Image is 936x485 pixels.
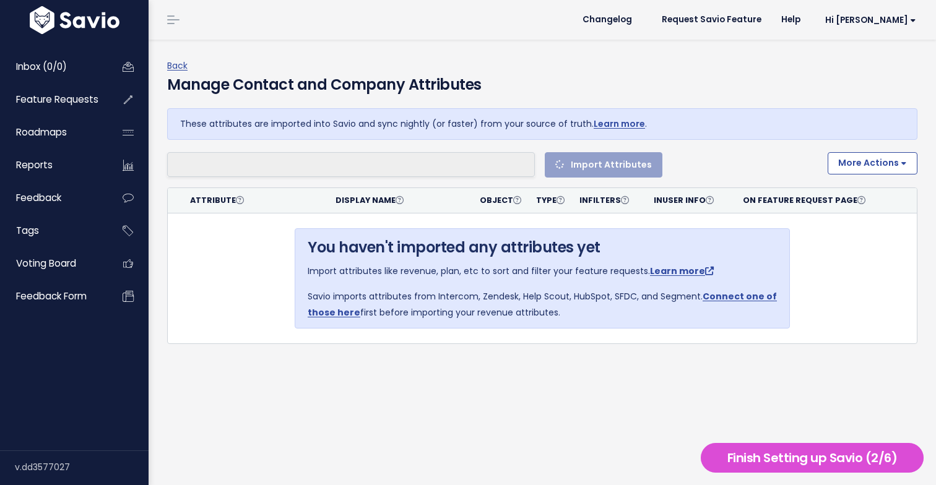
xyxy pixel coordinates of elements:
[810,11,926,30] a: Hi [PERSON_NAME]
[662,195,714,205] span: User Info
[480,195,521,205] span: Object
[308,289,777,320] p: Savio imports attributes from Intercom, Zendesk, Help Scout, HubSpot, SFDC, and Segment. first be...
[16,60,67,73] span: Inbox (0/0)
[27,6,123,34] img: logo-white.9d6f32f41409.svg
[3,151,103,179] a: Reports
[583,15,632,24] span: Changelog
[16,158,53,171] span: Reports
[652,11,771,29] a: Request Savio Feature
[16,191,61,204] span: Feedback
[328,188,473,213] th: Display Name
[308,264,777,279] p: Import attributes like revenue, plan, etc to sort and filter your feature requests.
[16,257,76,270] span: Voting Board
[308,236,777,259] h4: You haven't imported any attributes yet
[3,85,103,114] a: Feature Requests
[594,118,645,130] a: Learn more
[771,11,810,29] a: Help
[183,188,328,213] th: Attribute
[167,74,482,96] h4: Manage Contact and Company Attributes
[16,224,39,237] span: Tags
[3,53,103,81] a: Inbox (0/0)
[308,290,777,318] a: Connect one of those here
[3,217,103,245] a: Tags
[167,59,188,72] a: Back
[15,451,149,483] div: v.dd3577027
[3,118,103,147] a: Roadmaps
[536,195,565,205] span: Type
[646,188,735,213] th: In
[16,290,87,303] span: Feedback form
[572,188,646,213] th: In
[650,265,714,277] a: Learn more
[16,93,98,106] span: Feature Requests
[735,188,880,213] th: On Feature Request Page
[825,15,916,25] span: Hi [PERSON_NAME]
[3,184,103,212] a: Feedback
[180,116,904,132] p: These attributes are imported into Savio and sync nightly (or faster) from your source of truth. .
[588,195,629,205] span: Filters
[3,249,103,278] a: Voting Board
[16,126,67,139] span: Roadmaps
[828,152,917,174] button: More Actions
[3,282,103,311] a: Feedback form
[706,449,918,467] h5: Finish Setting up Savio (2/6)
